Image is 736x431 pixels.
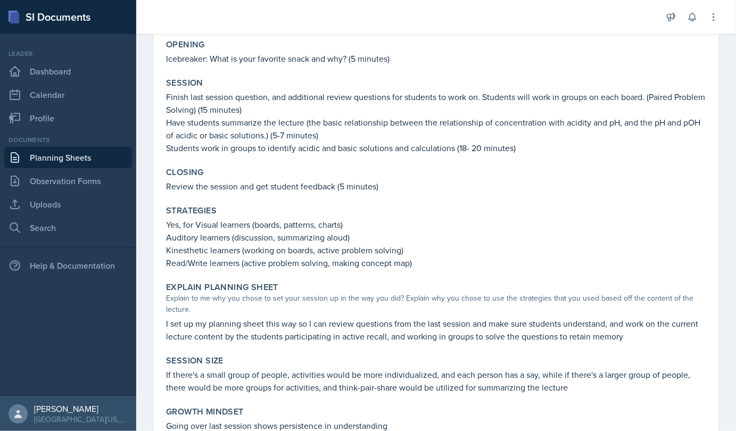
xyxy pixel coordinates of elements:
[4,135,132,145] div: Documents
[4,49,132,59] div: Leader
[34,403,128,414] div: [PERSON_NAME]
[166,355,224,366] label: Session Size
[166,90,706,116] p: Finish last session question, and additional review questions for students to work on. Students w...
[166,78,203,88] label: Session
[4,170,132,192] a: Observation Forms
[166,282,278,293] label: Explain Planning Sheet
[4,61,132,82] a: Dashboard
[4,255,132,276] div: Help & Documentation
[166,167,204,178] label: Closing
[166,52,706,65] p: Icebreaker: What is your favorite snack and why? (5 minutes)
[4,147,132,168] a: Planning Sheets
[166,293,706,315] div: Explain to me why you chose to set your session up in the way you did? Explain why you chose to u...
[166,244,706,256] p: Kinesthetic learners (working on boards, active problem solving)
[166,218,706,231] p: Yes, for Visual learners (boards, patterns, charts)
[166,205,217,216] label: Strategies
[166,368,706,394] p: If there's a small group of people, activities would be more individualized, and each person has ...
[166,231,706,244] p: Auditory learners (discussion, summarizing aloud)
[166,116,706,142] p: Have students summarize the lecture (the basic relationship between the relationship of concentra...
[4,107,132,129] a: Profile
[166,317,706,343] p: I set up my planning sheet this way so I can review questions from the last session and make sure...
[4,84,132,105] a: Calendar
[166,256,706,269] p: Read/Write learners (active problem solving, making concept map)
[166,142,706,154] p: Students work in groups to identify acidic and basic solutions and calculations (18- 20 minutes)
[166,39,205,50] label: Opening
[4,194,132,215] a: Uploads
[4,217,132,238] a: Search
[166,407,244,417] label: Growth Mindset
[34,414,128,425] div: [GEOGRAPHIC_DATA][US_STATE]
[166,180,706,193] p: Review the session and get student feedback (5 minutes)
